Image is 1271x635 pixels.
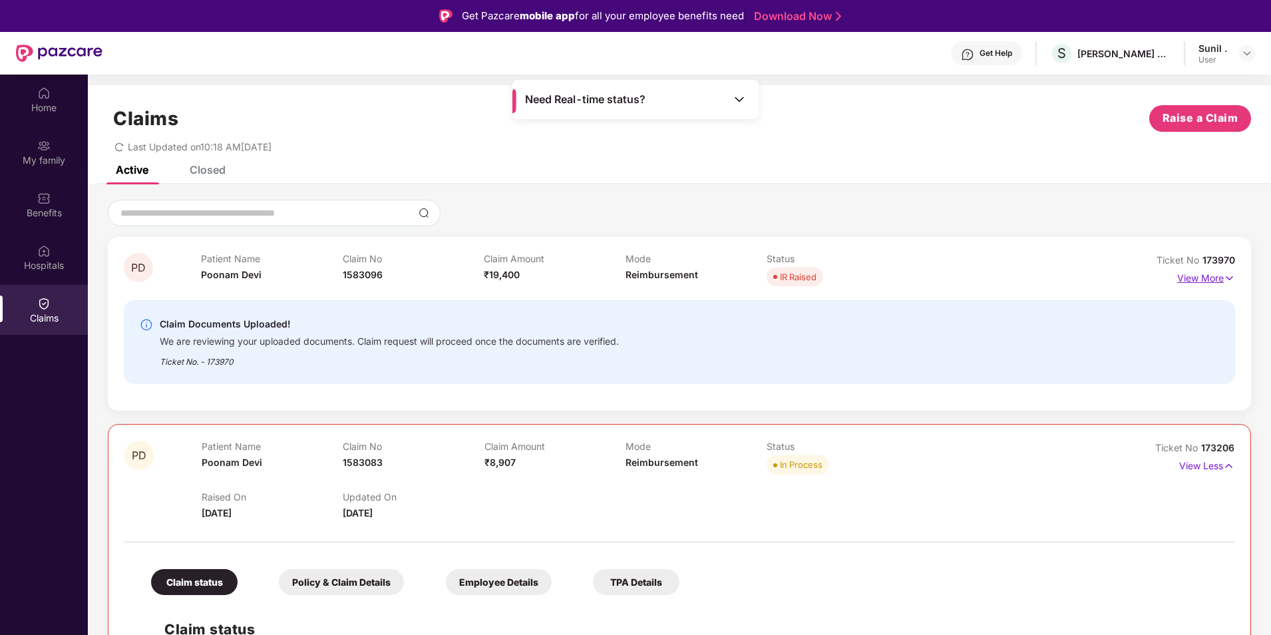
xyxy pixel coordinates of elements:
[116,163,148,176] div: Active
[160,347,619,368] div: Ticket No. - 173970
[151,569,238,595] div: Claim status
[1224,271,1235,286] img: svg+xml;base64,PHN2ZyB4bWxucz0iaHR0cDovL3d3dy53My5vcmcvMjAwMC9zdmciIHdpZHRoPSIxNyIgaGVpZ2h0PSIxNy...
[419,208,429,218] img: svg+xml;base64,PHN2ZyBpZD0iU2VhcmNoLTMyeDMyIiB4bWxucz0iaHR0cDovL3d3dy53My5vcmcvMjAwMC9zdmciIHdpZH...
[201,253,343,264] p: Patient Name
[202,507,232,519] span: [DATE]
[37,139,51,152] img: svg+xml;base64,PHN2ZyB3aWR0aD0iMjAiIGhlaWdodD0iMjAiIHZpZXdCb3g9IjAgMCAyMCAyMCIgZmlsbD0ibm9uZSIgeG...
[1223,459,1234,473] img: svg+xml;base64,PHN2ZyB4bWxucz0iaHR0cDovL3d3dy53My5vcmcvMjAwMC9zdmciIHdpZHRoPSIxNyIgaGVpZ2h0PSIxNy...
[1201,442,1234,453] span: 173206
[1198,55,1227,65] div: User
[780,270,817,284] div: IR Raised
[37,244,51,258] img: svg+xml;base64,PHN2ZyBpZD0iSG9zcGl0YWxzIiB4bWxucz0iaHR0cDovL3d3dy53My5vcmcvMjAwMC9zdmciIHdpZHRoPS...
[462,8,744,24] div: Get Pazcare for all your employee benefits need
[484,253,626,264] p: Claim Amount
[343,253,484,264] p: Claim No
[961,48,974,61] img: svg+xml;base64,PHN2ZyBpZD0iSGVscC0zMngzMiIgeG1sbnM9Imh0dHA6Ly93d3cudzMub3JnLzIwMDAvc3ZnIiB3aWR0aD...
[160,332,619,347] div: We are reviewing your uploaded documents. Claim request will proceed once the documents are verif...
[593,569,679,595] div: TPA Details
[343,269,383,280] span: 1583096
[1057,45,1066,61] span: S
[767,441,908,452] p: Status
[484,269,520,280] span: ₹19,400
[767,253,908,264] p: Status
[114,141,124,152] span: redo
[343,441,484,452] p: Claim No
[1179,455,1234,473] p: View Less
[439,9,453,23] img: Logo
[132,450,146,461] span: PD
[484,441,626,452] p: Claim Amount
[1198,42,1227,55] div: Sunil .
[626,269,698,280] span: Reimbursement
[128,141,272,152] span: Last Updated on 10:18 AM[DATE]
[626,253,767,264] p: Mode
[201,269,262,280] span: Poonam Devi
[836,9,841,23] img: Stroke
[343,507,373,519] span: [DATE]
[343,457,383,468] span: 1583083
[484,457,516,468] span: ₹8,907
[113,107,178,130] h1: Claims
[1202,254,1235,266] span: 173970
[343,491,484,503] p: Updated On
[140,318,153,331] img: svg+xml;base64,PHN2ZyBpZD0iSW5mby0yMHgyMCIgeG1sbnM9Imh0dHA6Ly93d3cudzMub3JnLzIwMDAvc3ZnIiB3aWR0aD...
[525,93,645,106] span: Need Real-time status?
[626,441,767,452] p: Mode
[733,93,746,106] img: Toggle Icon
[1157,254,1202,266] span: Ticket No
[131,262,146,274] span: PD
[16,45,102,62] img: New Pazcare Logo
[1149,105,1251,132] button: Raise a Claim
[780,458,822,471] div: In Process
[1155,442,1201,453] span: Ticket No
[626,457,698,468] span: Reimbursement
[1163,110,1238,126] span: Raise a Claim
[1177,268,1235,286] p: View More
[37,297,51,310] img: svg+xml;base64,PHN2ZyBpZD0iQ2xhaW0iIHhtbG5zPSJodHRwOi8vd3d3LnczLm9yZy8yMDAwL3N2ZyIgd2lkdGg9IjIwIi...
[37,87,51,100] img: svg+xml;base64,PHN2ZyBpZD0iSG9tZSIgeG1sbnM9Imh0dHA6Ly93d3cudzMub3JnLzIwMDAvc3ZnIiB3aWR0aD0iMjAiIG...
[1077,47,1171,60] div: [PERSON_NAME] CONSULTANTS P LTD
[279,569,404,595] div: Policy & Claim Details
[202,457,262,468] span: Poonam Devi
[202,441,343,452] p: Patient Name
[190,163,226,176] div: Closed
[202,491,343,503] p: Raised On
[754,9,837,23] a: Download Now
[37,192,51,205] img: svg+xml;base64,PHN2ZyBpZD0iQmVuZWZpdHMiIHhtbG5zPSJodHRwOi8vd3d3LnczLm9yZy8yMDAwL3N2ZyIgd2lkdGg9Ij...
[980,48,1012,59] div: Get Help
[520,9,575,22] strong: mobile app
[160,316,619,332] div: Claim Documents Uploaded!
[1242,48,1252,59] img: svg+xml;base64,PHN2ZyBpZD0iRHJvcGRvd24tMzJ4MzIiIHhtbG5zPSJodHRwOi8vd3d3LnczLm9yZy8yMDAwL3N2ZyIgd2...
[446,569,552,595] div: Employee Details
